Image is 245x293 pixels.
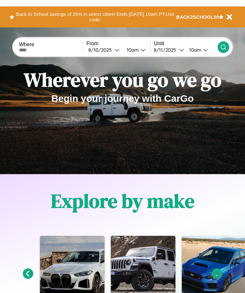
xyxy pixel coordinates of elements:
b: BACK2SCHOOL20 [176,14,219,20]
div: 10am [186,47,203,53]
button: Back to School savings of 20% in select cities! Ends [DATE] 10am PT.Use code: [14,10,176,24]
div: 10am [123,47,141,53]
div: 8 / 11 / 2025 [154,47,179,53]
label: Where [19,42,83,47]
button: 8/10/2025 [86,47,122,53]
button: 10am [122,47,150,53]
h1: Explore by make [51,188,194,214]
div: 8 / 10 / 2025 [88,47,115,53]
label: From [86,41,150,47]
label: Until [154,41,218,47]
button: 10am [184,47,218,53]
